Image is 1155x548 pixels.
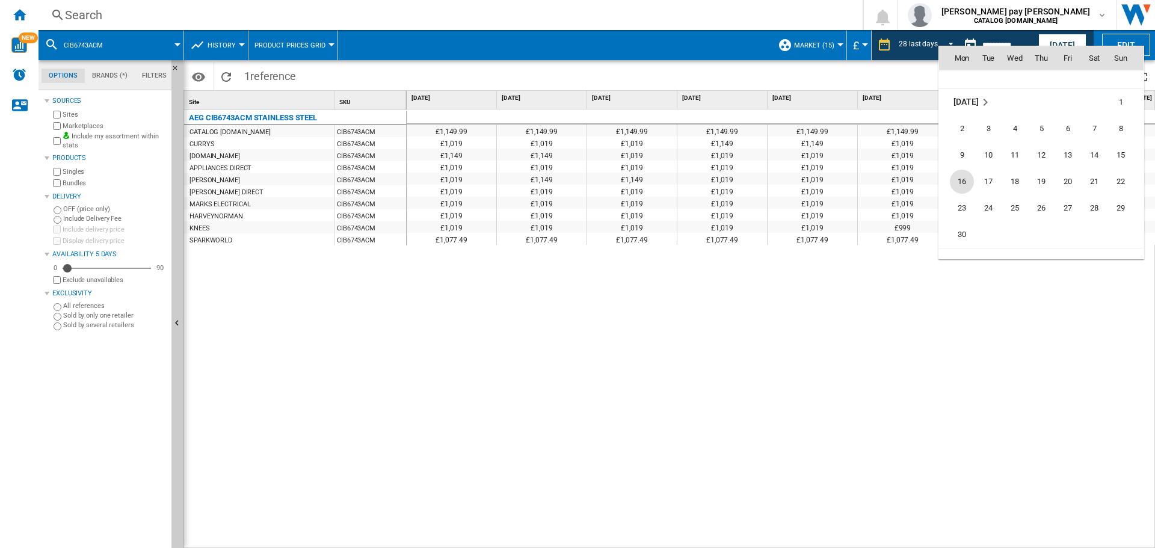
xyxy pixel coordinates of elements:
[976,143,1000,167] span: 10
[939,88,1028,115] td: June 2025
[1055,115,1081,142] td: Friday June 6 2025
[1028,115,1055,142] td: Thursday June 5 2025
[1109,143,1133,167] span: 15
[1028,195,1055,221] td: Thursday June 26 2025
[1107,88,1144,115] td: Sunday June 1 2025
[939,142,1144,168] tr: Week 3
[1107,195,1144,221] td: Sunday June 29 2025
[1082,143,1106,167] span: 14
[939,142,975,168] td: Monday June 9 2025
[1082,196,1106,220] span: 28
[1109,117,1133,141] span: 8
[939,115,975,142] td: Monday June 2 2025
[1029,143,1053,167] span: 12
[975,195,1002,221] td: Tuesday June 24 2025
[1028,142,1055,168] td: Thursday June 12 2025
[1029,196,1053,220] span: 26
[975,168,1002,195] td: Tuesday June 17 2025
[950,170,974,194] span: 16
[1109,196,1133,220] span: 29
[1003,170,1027,194] span: 18
[1002,195,1028,221] td: Wednesday June 25 2025
[1002,46,1028,70] th: Wed
[939,88,1144,115] tr: Week 1
[939,168,1144,195] tr: Week 4
[1107,46,1144,70] th: Sun
[950,223,974,247] span: 30
[939,168,975,195] td: Monday June 16 2025
[939,221,1144,248] tr: Week 6
[1003,143,1027,167] span: 11
[976,117,1000,141] span: 3
[976,170,1000,194] span: 17
[1002,142,1028,168] td: Wednesday June 11 2025
[1056,196,1080,220] span: 27
[950,117,974,141] span: 2
[939,195,975,221] td: Monday June 23 2025
[939,46,975,70] th: Mon
[1107,115,1144,142] td: Sunday June 8 2025
[1107,142,1144,168] td: Sunday June 15 2025
[1082,170,1106,194] span: 21
[975,46,1002,70] th: Tue
[1029,170,1053,194] span: 19
[975,142,1002,168] td: Tuesday June 10 2025
[939,248,1144,275] tr: Week undefined
[1028,168,1055,195] td: Thursday June 19 2025
[1056,170,1080,194] span: 20
[1029,117,1053,141] span: 5
[1002,115,1028,142] td: Wednesday June 4 2025
[1055,168,1081,195] td: Friday June 20 2025
[1002,168,1028,195] td: Wednesday June 18 2025
[1003,196,1027,220] span: 25
[976,196,1000,220] span: 24
[1056,117,1080,141] span: 6
[1082,117,1106,141] span: 7
[950,143,974,167] span: 9
[939,46,1144,259] md-calendar: Calendar
[953,97,978,106] span: [DATE]
[1081,195,1107,221] td: Saturday June 28 2025
[1081,168,1107,195] td: Saturday June 21 2025
[1055,142,1081,168] td: Friday June 13 2025
[950,196,974,220] span: 23
[1081,46,1107,70] th: Sat
[1056,143,1080,167] span: 13
[1055,195,1081,221] td: Friday June 27 2025
[1109,170,1133,194] span: 22
[939,221,975,248] td: Monday June 30 2025
[939,62,1144,89] tr: Week undefined
[1003,117,1027,141] span: 4
[1055,46,1081,70] th: Fri
[939,195,1144,221] tr: Week 5
[939,248,1144,275] td: July 2025
[1081,142,1107,168] td: Saturday June 14 2025
[1107,168,1144,195] td: Sunday June 22 2025
[975,115,1002,142] td: Tuesday June 3 2025
[939,115,1144,142] tr: Week 2
[1109,90,1133,114] span: 1
[1028,46,1055,70] th: Thu
[1081,115,1107,142] td: Saturday June 7 2025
